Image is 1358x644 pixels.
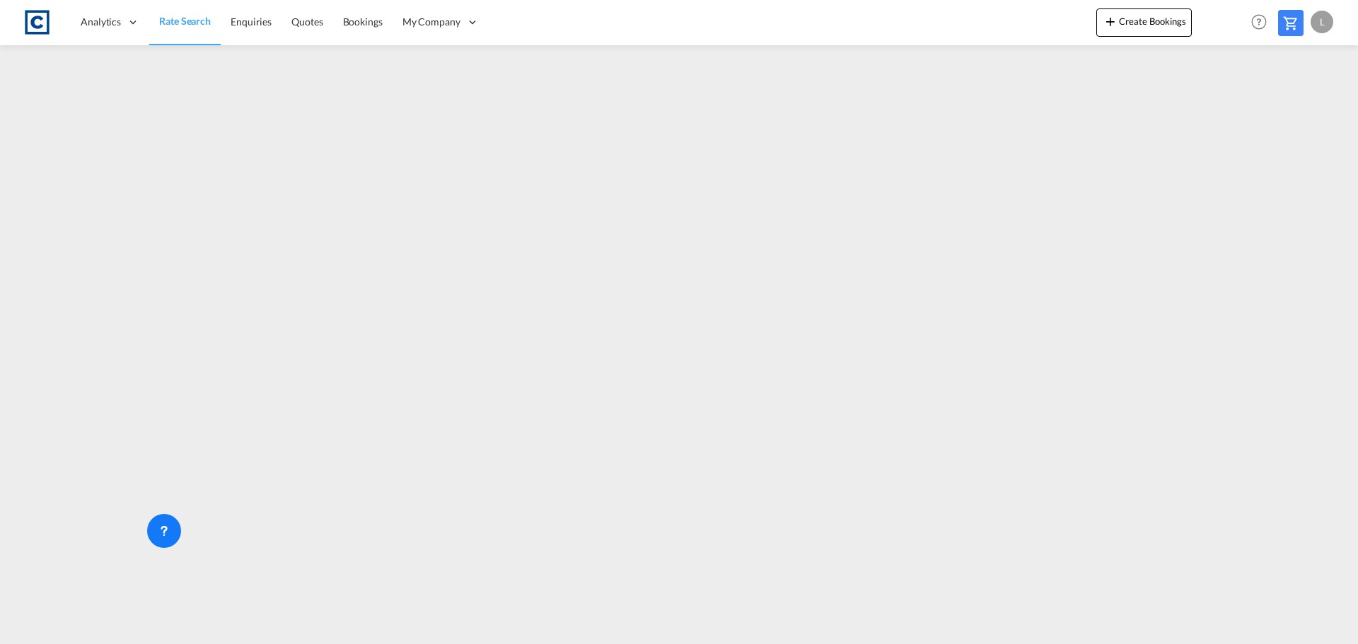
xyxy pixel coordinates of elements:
span: My Company [402,15,460,29]
span: Bookings [343,16,383,28]
span: Help [1247,10,1271,34]
span: Quotes [291,16,323,28]
span: Enquiries [231,16,272,28]
span: Analytics [81,15,121,29]
div: Help [1247,10,1278,35]
img: 1fdb9190129311efbfaf67cbb4249bed.jpeg [21,6,53,38]
button: icon-plus 400-fgCreate Bookings [1096,8,1192,37]
span: Rate Search [159,15,211,27]
div: L [1311,11,1333,33]
md-icon: icon-plus 400-fg [1102,13,1119,30]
